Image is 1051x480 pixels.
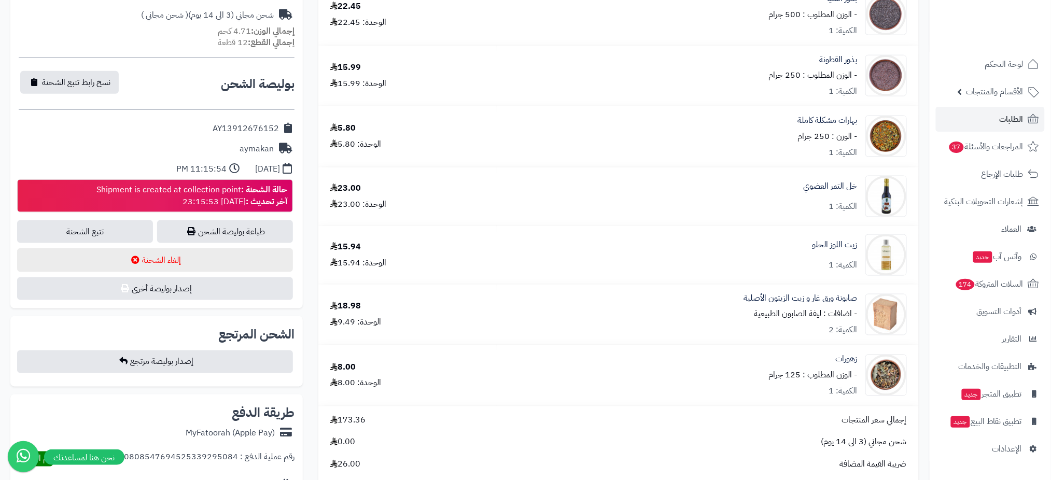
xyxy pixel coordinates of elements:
span: 37 [949,141,964,153]
small: 12 قطعة [218,36,295,49]
strong: آخر تحديث : [246,195,287,208]
div: الوحدة: 15.99 [330,78,386,90]
a: طباعة بوليصة الشحن [157,220,293,243]
a: تتبع الشحنة [17,220,153,243]
span: المراجعات والأسئلة [948,139,1024,154]
div: 8.00 [330,362,356,374]
span: جديد [962,389,981,400]
div: الوحدة: 22.45 [330,17,386,29]
span: لوحة التحكم [985,57,1024,72]
span: ضريبة القيمة المضافة [840,459,907,471]
a: الطلبات [936,107,1045,132]
a: طلبات الإرجاع [936,162,1045,187]
strong: إجمالي الوزن: [251,25,295,37]
div: الكمية: 2 [829,324,858,336]
div: 15.99 [330,62,361,74]
div: 18.98 [330,301,361,313]
span: إشعارات التحويلات البنكية [945,194,1024,209]
div: 11:15:54 PM [176,163,227,175]
h2: بوليصة الشحن [221,78,295,90]
a: صابونة ورق غار و زيت الزيتون الأصلية [744,293,858,305]
div: [DATE] [255,163,280,175]
span: السلات المتروكة [955,277,1024,291]
a: زهورات [836,354,858,365]
a: الإعدادات [936,436,1045,461]
a: العملاء [936,217,1045,242]
small: - الوزن المطلوب : 500 جرام [769,8,858,21]
a: التقارير [936,327,1045,351]
a: وآتس آبجديد [936,244,1045,269]
img: 1667661967-Psyllium%20Seeds,%20Brown-90x90.jpg [866,55,906,96]
a: تطبيق نقاط البيعجديد [936,409,1045,434]
div: الوحدة: 5.80 [330,138,381,150]
img: 1703318732-Nabateen%20Sweet%20Almond%20Oil-90x90.jpg [866,234,906,276]
span: الإعدادات [992,442,1022,456]
span: الأقسام والمنتجات [966,84,1024,99]
a: خل التمر العضوي [804,180,858,192]
button: نسخ رابط تتبع الشحنة [20,71,119,94]
span: التقارير [1002,332,1022,346]
span: 173.36 [330,415,366,427]
div: 23.00 [330,182,361,194]
div: شحن مجاني (3 الى 14 يوم) [141,9,274,21]
a: تطبيق المتجرجديد [936,382,1045,406]
img: 1735761312-Zahorat-90x90.jpg [866,355,906,396]
img: logo-2.png [980,13,1041,35]
div: الكمية: 1 [829,201,858,213]
small: - الوزن المطلوب : 250 جرام [769,69,858,81]
strong: إجمالي القطع: [248,36,295,49]
a: بذور القطونة [820,54,858,66]
img: 1700931877-Dates%20Vinegar-90x90.jpg [866,176,906,217]
a: أدوات التسويق [936,299,1045,324]
div: الوحدة: 9.49 [330,317,381,329]
div: AY13912676152 [213,123,279,135]
a: المراجعات والأسئلة37 [936,134,1045,159]
div: رقم عملية الدفع : 0808547694525339295084 [124,451,295,467]
div: الكمية: 1 [829,147,858,159]
div: الوحدة: 15.94 [330,257,386,269]
div: الكمية: 1 [829,386,858,398]
div: الوحدة: 23.00 [330,199,386,210]
div: الكمية: 1 [829,25,858,37]
a: زيت اللوز الحلو [812,239,858,251]
span: إجمالي سعر المنتجات [842,415,907,427]
div: Shipment is created at collection point [DATE] 23:15:53 [96,184,287,208]
h2: الشحن المرتجع [218,329,295,341]
span: العملاء [1002,222,1022,236]
img: 1692462694-Whole%20Spice%20Mix-90x90.jpg [866,116,906,157]
a: التطبيقات والخدمات [936,354,1045,379]
small: - اضافات : ليفة الصابون الطبيعية [754,308,858,320]
div: الكمية: 1 [829,86,858,97]
span: أدوات التسويق [977,304,1022,319]
a: إشعارات التحويلات البنكية [936,189,1045,214]
div: 22.45 [330,1,361,12]
div: 15.94 [330,241,361,253]
span: 26.00 [330,459,360,471]
small: 4.71 كجم [218,25,295,37]
span: وآتس آب [972,249,1022,264]
div: aymakan [240,143,274,155]
button: إصدار بوليصة مرتجع [17,350,293,373]
button: إلغاء الشحنة [17,248,293,272]
span: التطبيقات والخدمات [959,359,1022,374]
span: تطبيق نقاط البيع [950,414,1022,429]
span: طلبات الإرجاع [982,167,1024,181]
span: 174 [955,278,975,291]
h2: طريقة الدفع [232,407,295,419]
div: الكمية: 1 [829,259,858,271]
strong: حالة الشحنة : [241,183,287,196]
span: جديد [951,416,970,428]
span: جديد [973,251,992,263]
small: - الوزن : 250 جرام [798,130,858,143]
span: تطبيق المتجر [961,387,1022,401]
a: بهارات مشكلة كاملة [798,115,858,126]
a: السلات المتروكة174 [936,272,1045,297]
span: شحن مجاني (3 الى 14 يوم) [821,436,907,448]
img: 1719055958-Bay%20Leaf%20Soap-90x90.jpg [866,294,906,335]
div: الوحدة: 8.00 [330,377,381,389]
div: 5.80 [330,122,356,134]
span: 0.00 [330,436,355,448]
small: - الوزن المطلوب : 125 جرام [769,369,858,382]
span: نسخ رابط تتبع الشحنة [42,76,110,89]
span: الطلبات [1000,112,1024,126]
